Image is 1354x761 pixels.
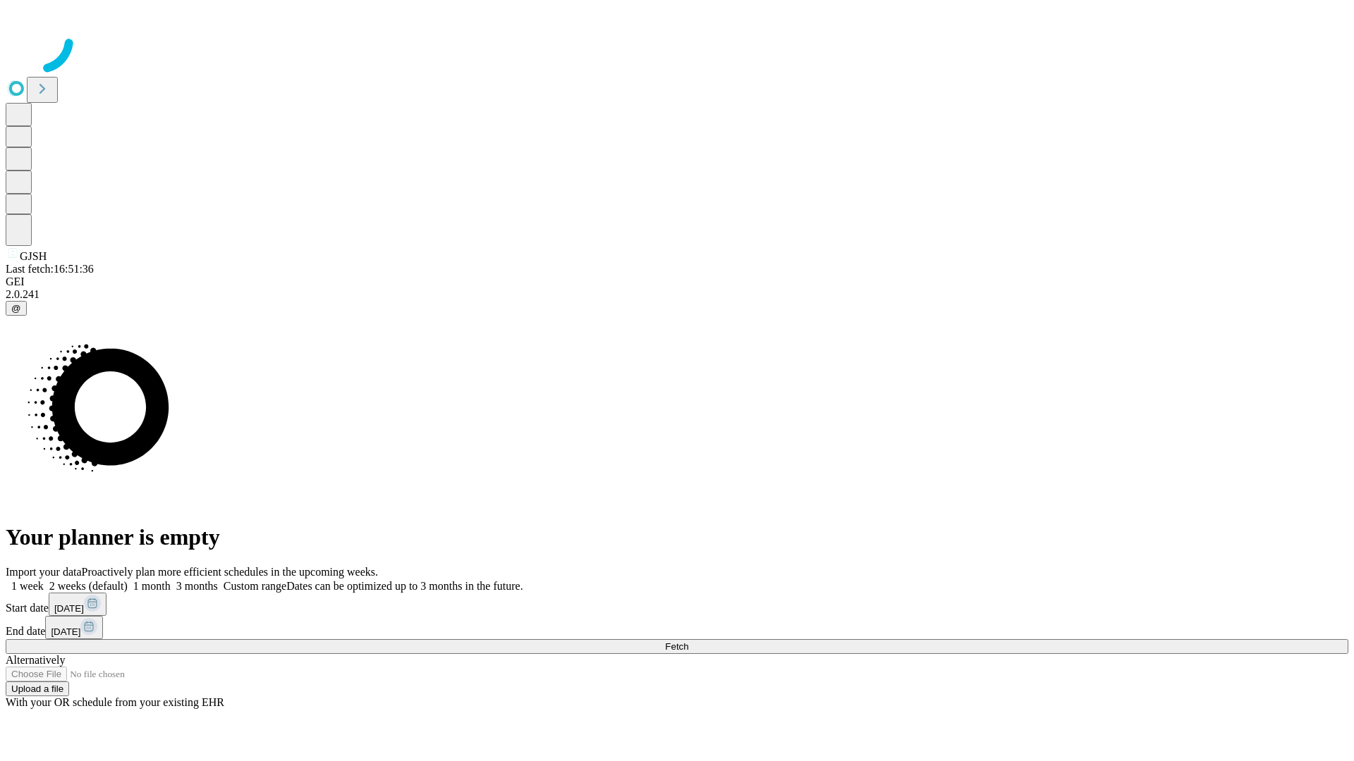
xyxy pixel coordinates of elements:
[82,566,378,578] span: Proactively plan more efficient schedules in the upcoming weeks.
[49,593,106,616] button: [DATE]
[11,580,44,592] span: 1 week
[6,681,69,696] button: Upload a file
[51,626,80,637] span: [DATE]
[176,580,218,592] span: 3 months
[6,616,1348,639] div: End date
[6,696,224,708] span: With your OR schedule from your existing EHR
[6,263,94,275] span: Last fetch: 16:51:36
[6,639,1348,654] button: Fetch
[45,616,103,639] button: [DATE]
[49,580,128,592] span: 2 weeks (default)
[133,580,171,592] span: 1 month
[665,641,688,652] span: Fetch
[6,593,1348,616] div: Start date
[6,288,1348,301] div: 2.0.241
[54,603,84,614] span: [DATE]
[6,524,1348,550] h1: Your planner is empty
[6,566,82,578] span: Import your data
[224,580,286,592] span: Custom range
[6,301,27,316] button: @
[6,654,65,666] span: Alternatively
[6,276,1348,288] div: GEI
[11,303,21,314] span: @
[20,250,47,262] span: GJSH
[286,580,523,592] span: Dates can be optimized up to 3 months in the future.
